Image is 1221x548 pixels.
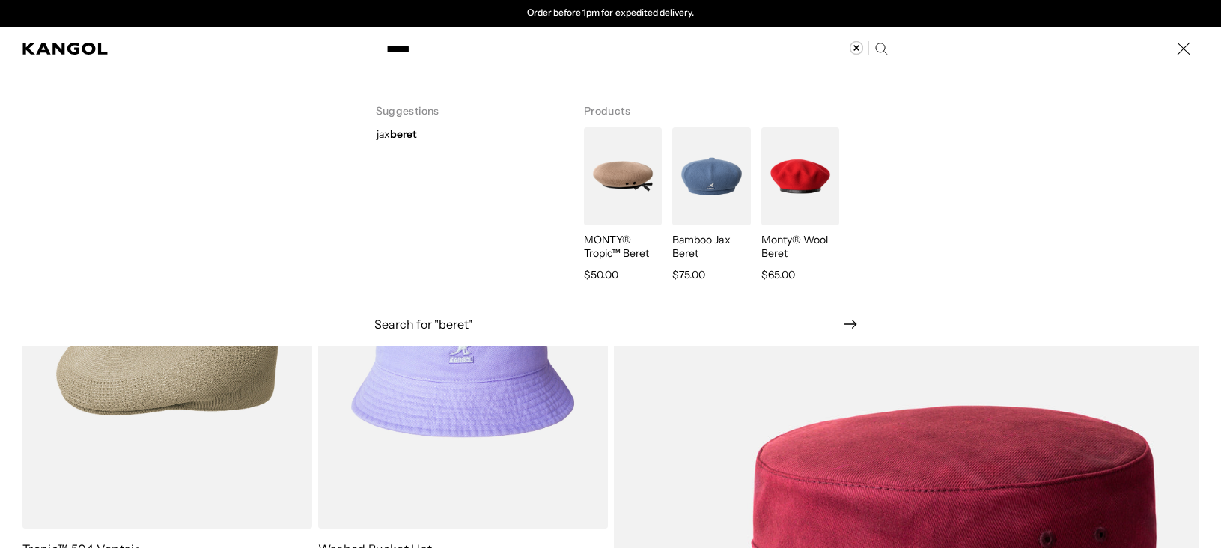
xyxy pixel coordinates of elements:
[374,318,844,330] span: Search for " beret "
[22,43,109,55] a: Kangol
[761,266,795,284] span: $65.00
[672,233,750,260] p: Bamboo Jax Beret
[457,7,765,19] div: Announcement
[457,7,765,19] slideshow-component: Announcement bar
[874,42,888,55] button: Search here
[376,85,536,127] h3: Suggestions
[761,233,839,260] p: Monty® Wool Beret
[527,7,694,19] p: Order before 1pm for expedited delivery.
[584,233,662,260] p: MONTY® Tropic™ Beret
[672,266,705,284] span: $75.00
[457,7,765,19] div: 2 of 2
[672,127,750,225] img: Bamboo Jax Beret
[1169,34,1199,64] button: Close
[584,266,618,284] span: $50.00
[352,317,869,331] button: Search for "beret"
[850,41,869,55] button: Clear search term
[390,127,417,141] strong: beret
[584,85,845,127] h3: Products
[377,127,417,141] span: jax
[761,127,839,225] img: Monty® Wool Beret
[584,127,662,225] img: MONTY® Tropic™ Beret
